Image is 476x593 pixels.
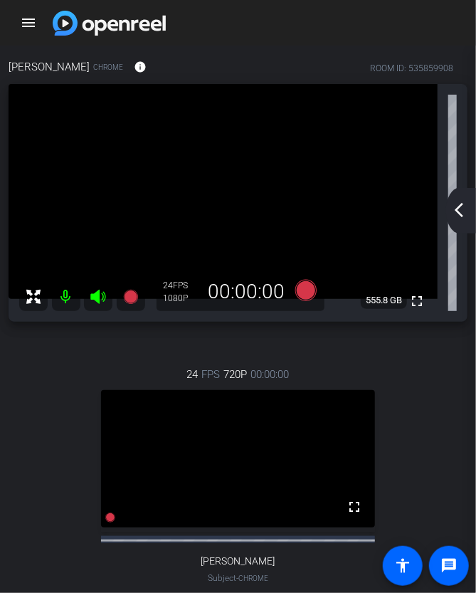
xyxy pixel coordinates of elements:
span: Chrome [93,62,123,73]
span: - [236,573,238,583]
div: 24 [164,280,199,291]
mat-icon: accessibility [394,557,411,574]
span: Subject [208,572,268,584]
div: 00:00:00 [199,280,295,304]
mat-icon: fullscreen [346,498,363,515]
span: 24 [187,367,199,382]
span: FPS [202,367,221,382]
span: 720P [224,367,248,382]
span: 00:00:00 [251,367,290,382]
mat-icon: menu [20,14,37,31]
span: 555.8 GB [361,292,407,309]
span: [PERSON_NAME] [9,59,90,75]
span: Chrome [238,574,268,582]
mat-icon: fullscreen [408,293,425,310]
div: ROOM ID: 535859908 [370,62,453,75]
span: [PERSON_NAME] [201,555,275,567]
span: FPS [174,280,189,290]
mat-icon: message [440,557,458,574]
img: app logo [53,11,166,36]
div: 1080P [164,293,199,304]
mat-icon: arrow_back_ios_new [450,201,467,219]
mat-icon: info [134,61,147,73]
